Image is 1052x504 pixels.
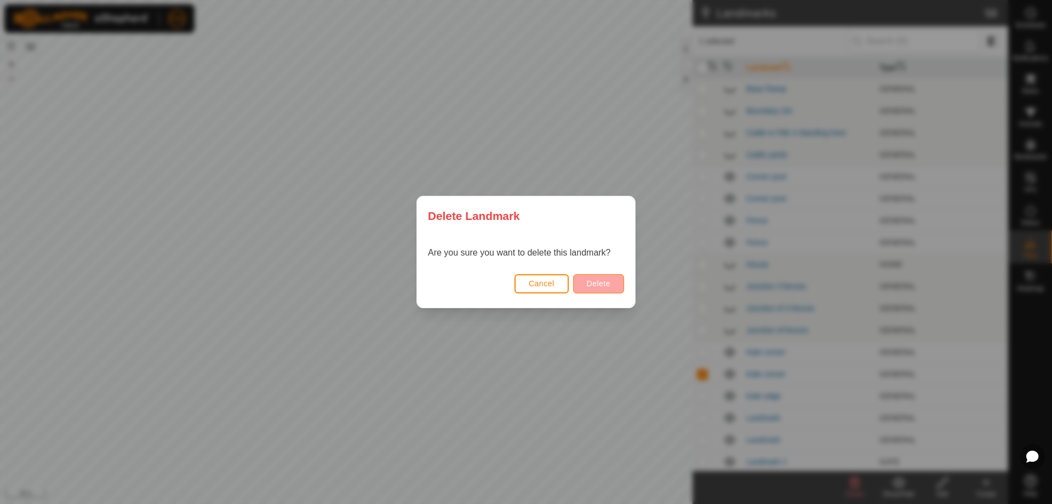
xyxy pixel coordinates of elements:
button: Delete [573,274,624,293]
span: Delete [587,279,610,288]
span: Cancel [529,279,554,288]
button: Cancel [514,274,569,293]
span: Delete Landmark [428,207,520,224]
span: Are you sure you want to delete this landmark? [428,248,611,257]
